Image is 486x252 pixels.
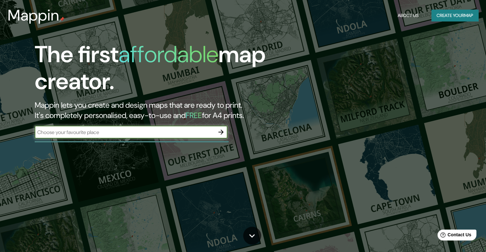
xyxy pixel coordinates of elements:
button: Create yourmap [431,10,478,21]
button: About Us [395,10,421,21]
h3: Mappin [8,6,59,24]
h1: The first map creator. [35,41,278,100]
h5: FREE [186,110,202,120]
input: Choose your favourite place [35,129,215,136]
img: mappin-pin [59,17,65,22]
h1: affordable [119,39,218,69]
h2: Mappin lets you create and design maps that are ready to print. It's completely personalised, eas... [35,100,278,121]
iframe: Help widget launcher [429,227,479,245]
